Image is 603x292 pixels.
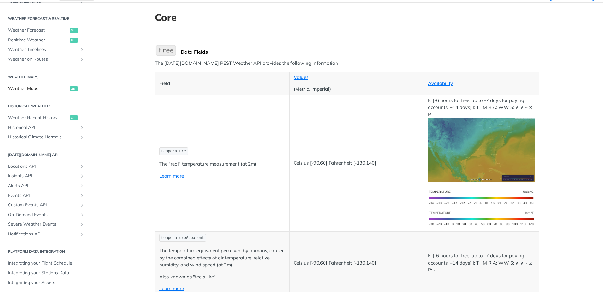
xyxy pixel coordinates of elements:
h2: Historical Weather [5,103,86,109]
p: Celsius [-90,60] Fahrenheit [-130,140] [294,160,419,167]
a: Alerts APIShow subpages for Alerts API [5,181,86,191]
span: Expand image [428,215,535,221]
a: Learn more [159,285,184,291]
span: Custom Events API [8,202,78,208]
a: On-Demand EventsShow subpages for On-Demand Events [5,210,86,220]
span: Weather on Routes [8,56,78,63]
p: Celsius [-90,60] Fahrenheit [-130,140] [294,259,419,267]
p: F: [-6 hours for free, up to -7 days for paying accounts, +14 days] I: T I M R A: WW S: ∧ ∨ ~ ⧖ P: + [428,97,535,182]
a: Severe Weather EventsShow subpages for Severe Weather Events [5,220,86,229]
span: Expand image [428,194,535,200]
a: Historical APIShow subpages for Historical API [5,123,86,132]
h1: Core [155,12,539,23]
span: temperature [161,149,186,154]
span: Weather Timelines [8,46,78,53]
h2: [DATE][DOMAIN_NAME] API [5,152,86,158]
a: Notifications APIShow subpages for Notifications API [5,229,86,239]
span: get [70,28,78,33]
span: Insights API [8,173,78,179]
a: Events APIShow subpages for Events API [5,191,86,200]
span: Integrating your Stations Data [8,270,85,276]
button: Show subpages for Insights API [79,173,85,179]
a: Weather Forecastget [5,26,86,35]
p: F: [-6 hours for free, up to -7 days for paying accounts, +14 days] I: T I M R A: WW S: ∧ ∨ ~ ⧖ P: - [428,252,535,274]
h2: Weather Maps [5,74,86,80]
button: Show subpages for Historical Climate Normals [79,135,85,140]
a: Weather Recent Historyget [5,113,86,123]
button: Show subpages for Locations API [79,164,85,169]
span: Historical API [8,125,78,131]
span: On-Demand Events [8,212,78,218]
span: get [70,86,78,91]
div: Data Fields [181,49,539,55]
span: get [70,115,78,120]
a: Weather TimelinesShow subpages for Weather Timelines [5,45,86,54]
span: Weather Forecast [8,27,68,33]
p: The [DATE][DOMAIN_NAME] REST Weather API provides the following information [155,60,539,67]
span: temperatureApparent [161,236,204,240]
button: Show subpages for Events API [79,193,85,198]
p: (Metric, Imperial) [294,86,419,93]
span: Severe Weather Events [8,221,78,228]
span: Weather Maps [8,86,68,92]
span: get [70,38,78,43]
span: Locations API [8,163,78,170]
span: Realtime Weather [8,37,68,43]
a: Weather on RoutesShow subpages for Weather on Routes [5,55,86,64]
span: Alerts API [8,183,78,189]
a: Integrating your Stations Data [5,268,86,278]
a: Values [294,74,308,80]
button: Show subpages for Custom Events API [79,203,85,208]
span: Notifications API [8,231,78,237]
h2: Weather Forecast & realtime [5,16,86,21]
button: Show subpages for Notifications API [79,232,85,237]
p: Field [159,80,285,87]
p: The "real" temperature measurement (at 2m) [159,161,285,168]
button: Show subpages for On-Demand Events [79,212,85,217]
button: Show subpages for Severe Weather Events [79,222,85,227]
p: Also known as "feels like". [159,273,285,281]
span: Integrating your Flight Schedule [8,260,85,266]
a: Availability [428,80,453,86]
span: Integrating your Assets [8,280,85,286]
a: Locations APIShow subpages for Locations API [5,162,86,171]
button: Show subpages for Alerts API [79,183,85,188]
a: Custom Events APIShow subpages for Custom Events API [5,200,86,210]
a: Integrating your Assets [5,278,86,288]
span: Historical Climate Normals [8,134,78,140]
a: Realtime Weatherget [5,35,86,45]
span: Events API [8,192,78,199]
a: Integrating your Flight Schedule [5,259,86,268]
a: Insights APIShow subpages for Insights API [5,171,86,181]
button: Show subpages for Historical API [79,125,85,130]
span: Expand image [428,147,535,153]
span: Weather Recent History [8,115,68,121]
p: The temperature equivalent perceived by humans, caused by the combined effects of air temperature... [159,247,285,269]
h2: Platform DATA integration [5,249,86,254]
a: Historical Climate NormalsShow subpages for Historical Climate Normals [5,132,86,142]
button: Show subpages for Weather Timelines [79,47,85,52]
a: Weather Mapsget [5,84,86,94]
a: Learn more [159,173,184,179]
button: Show subpages for Weather on Routes [79,57,85,62]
